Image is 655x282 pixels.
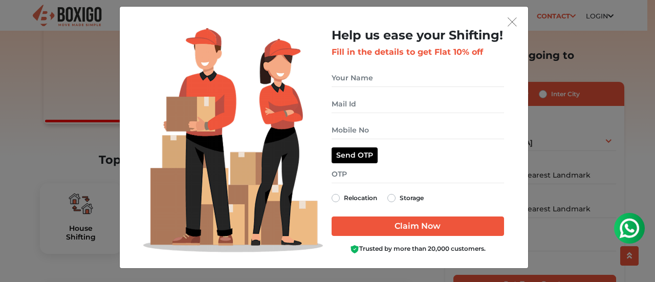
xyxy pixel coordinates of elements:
label: Relocation [344,192,377,204]
img: whatsapp-icon.svg [10,10,31,31]
input: OTP [332,165,504,183]
input: Claim Now [332,216,504,236]
h2: Help us ease your Shifting! [332,28,504,43]
div: Trusted by more than 20,000 customers. [332,244,504,254]
label: Storage [400,192,424,204]
button: Send OTP [332,147,378,163]
img: exit [508,17,517,27]
input: Mail Id [332,95,504,113]
h3: Fill in the details to get Flat 10% off [332,47,504,57]
img: Boxigo Customer Shield [350,245,359,254]
img: Lead Welcome Image [143,28,323,252]
input: Your Name [332,69,504,87]
input: Mobile No [332,121,504,139]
